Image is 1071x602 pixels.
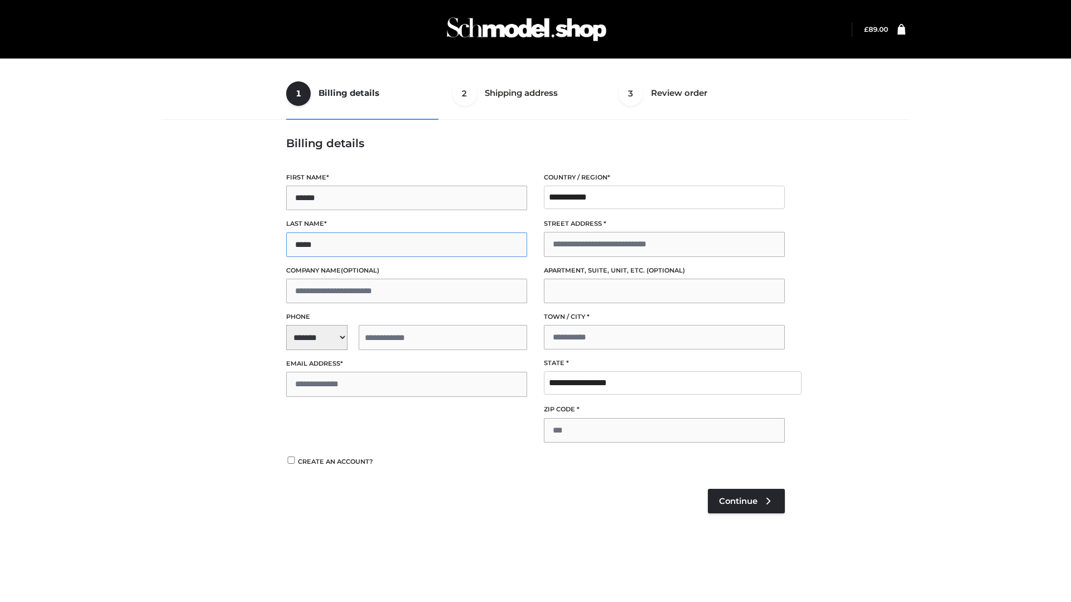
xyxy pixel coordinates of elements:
span: (optional) [647,266,685,274]
a: £89.00 [864,25,888,33]
label: First name [286,172,527,183]
h3: Billing details [286,137,785,150]
bdi: 89.00 [864,25,888,33]
label: Email address [286,358,527,369]
label: Street address [544,219,785,229]
label: Phone [286,312,527,322]
label: ZIP Code [544,404,785,415]
input: Create an account? [286,457,296,464]
label: Country / Region [544,172,785,183]
label: Apartment, suite, unit, etc. [544,265,785,276]
img: Schmodel Admin 964 [443,7,610,51]
span: Continue [719,496,758,506]
label: Last name [286,219,527,229]
label: State [544,358,785,368]
label: Town / City [544,312,785,322]
span: £ [864,25,869,33]
span: Create an account? [298,458,373,465]
a: Continue [708,489,785,513]
label: Company name [286,265,527,276]
span: (optional) [341,266,379,274]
